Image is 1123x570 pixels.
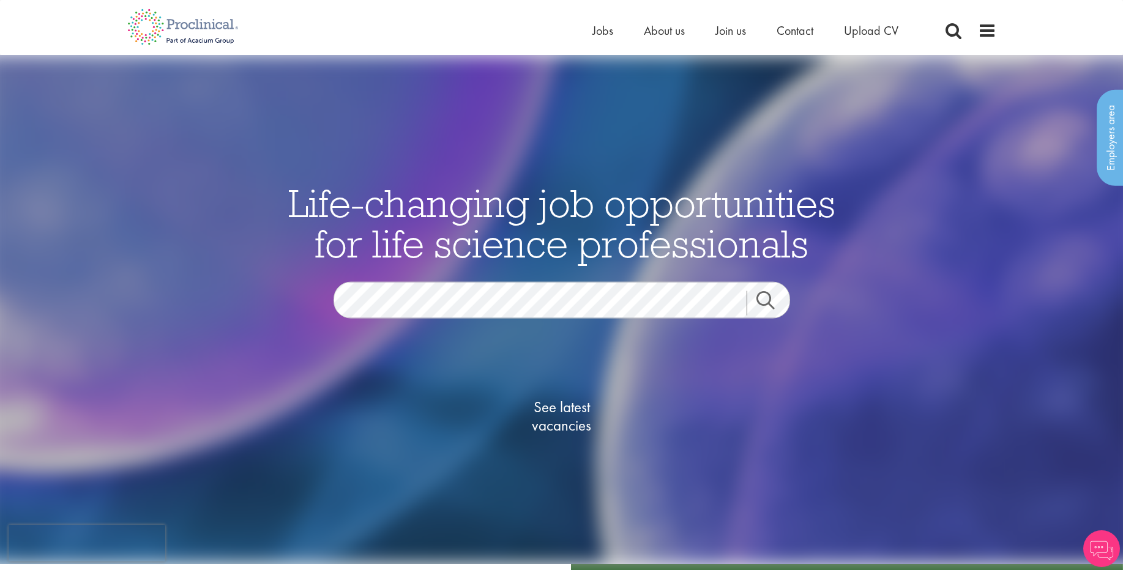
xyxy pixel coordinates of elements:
[9,525,165,561] iframe: reCAPTCHA
[844,23,898,39] a: Upload CV
[592,23,613,39] a: Jobs
[501,349,623,483] a: See latestvacancies
[777,23,813,39] a: Contact
[1083,530,1120,567] img: Chatbot
[644,23,685,39] a: About us
[501,398,623,434] span: See latest vacancies
[715,23,746,39] a: Join us
[288,178,835,267] span: Life-changing job opportunities for life science professionals
[747,291,799,315] a: Job search submit button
